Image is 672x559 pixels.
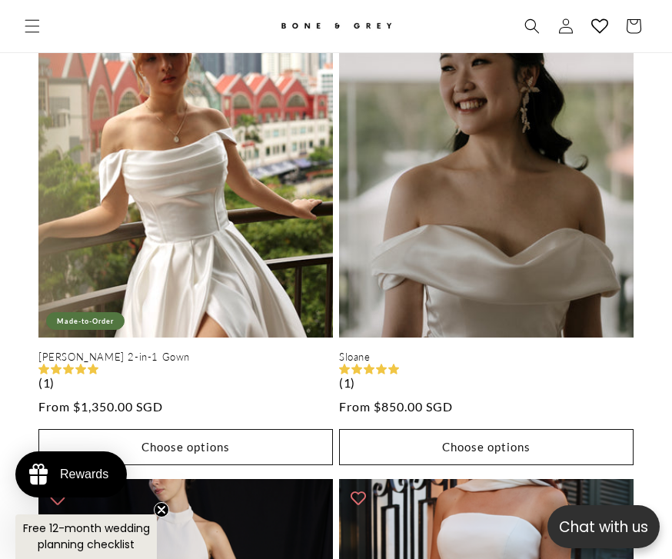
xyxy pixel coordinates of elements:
img: Bone and Grey Bridal [278,14,394,39]
summary: Menu [15,9,49,43]
a: Sloane [339,351,634,364]
span: Free 12-month wedding planning checklist [23,521,150,552]
button: Add to wishlist [343,483,374,514]
summary: Search [515,9,549,43]
button: Open chatbox [547,505,660,548]
a: Bone and Grey Bridal [254,8,419,45]
button: Choose options [38,429,333,465]
button: Choose options [339,429,634,465]
div: Rewards [60,467,108,481]
button: Close teaser [154,502,169,517]
div: Free 12-month wedding planning checklistClose teaser [15,514,157,559]
p: Chat with us [547,516,660,538]
a: [PERSON_NAME] 2-in-1 Gown [38,351,333,364]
